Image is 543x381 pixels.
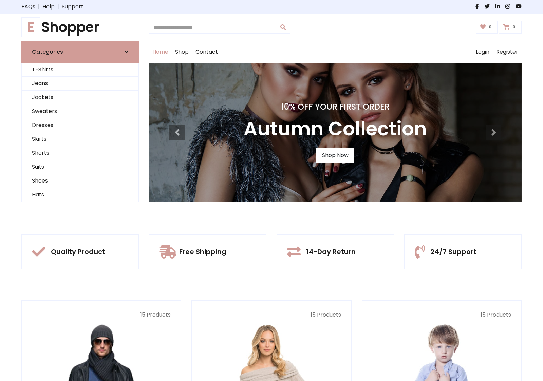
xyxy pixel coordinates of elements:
span: | [55,3,62,11]
a: Shorts [22,146,138,160]
span: 0 [487,24,493,30]
a: 0 [499,21,522,34]
a: Dresses [22,118,138,132]
h1: Shopper [21,19,139,35]
a: Jeans [22,77,138,91]
a: Support [62,3,83,11]
a: Sweaters [22,104,138,118]
a: Home [149,41,172,63]
a: T-Shirts [22,63,138,77]
a: Login [472,41,493,63]
h5: Quality Product [51,248,105,256]
a: Register [493,41,522,63]
h5: Free Shipping [179,248,226,256]
a: Hats [22,188,138,202]
p: 15 Products [372,311,511,319]
h5: 14-Day Return [306,248,356,256]
a: Shop [172,41,192,63]
a: Skirts [22,132,138,146]
h5: 24/7 Support [430,248,476,256]
span: | [35,3,42,11]
a: Suits [22,160,138,174]
a: EShopper [21,19,139,35]
a: Categories [21,41,139,63]
a: Jackets [22,91,138,104]
a: FAQs [21,3,35,11]
h4: 10% Off Your First Order [244,102,427,112]
a: 0 [476,21,498,34]
span: E [21,17,40,37]
p: 15 Products [202,311,341,319]
a: Shop Now [316,148,354,163]
span: 0 [511,24,517,30]
a: Contact [192,41,221,63]
a: Help [42,3,55,11]
p: 15 Products [32,311,171,319]
a: Shoes [22,174,138,188]
h6: Categories [32,49,63,55]
h3: Autumn Collection [244,117,427,140]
